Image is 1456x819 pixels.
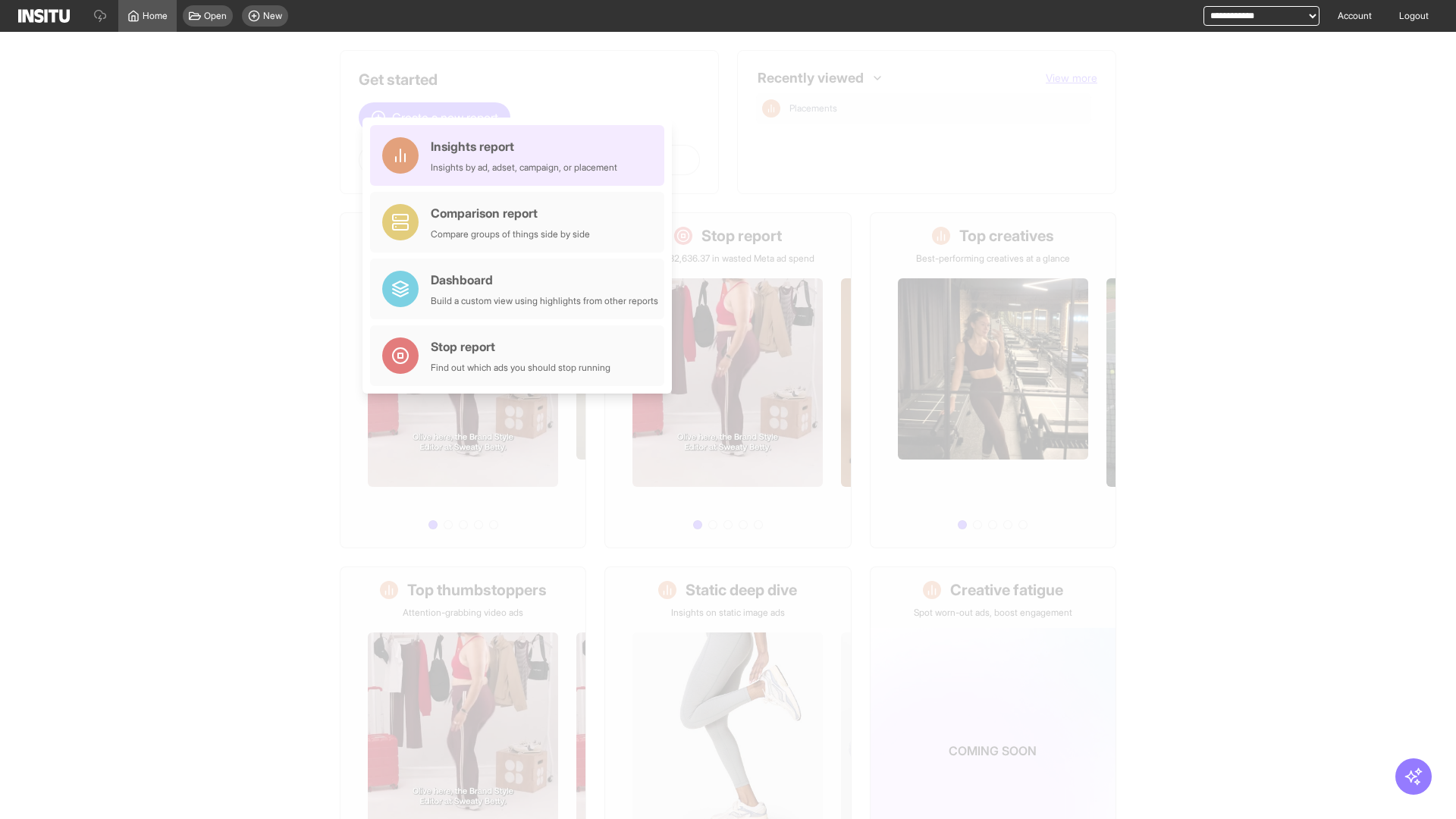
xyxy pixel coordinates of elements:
[431,362,610,374] div: Find out which ads you should stop running
[431,337,610,356] div: Stop report
[431,271,658,289] div: Dashboard
[431,295,658,307] div: Build a custom view using highlights from other reports
[431,137,617,155] div: Insights report
[143,10,168,22] span: Home
[204,10,227,22] span: Open
[431,204,590,222] div: Comparison report
[263,10,282,22] span: New
[431,228,590,240] div: Compare groups of things side by side
[431,162,617,174] div: Insights by ad, adset, campaign, or placement
[18,9,70,23] img: Logo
